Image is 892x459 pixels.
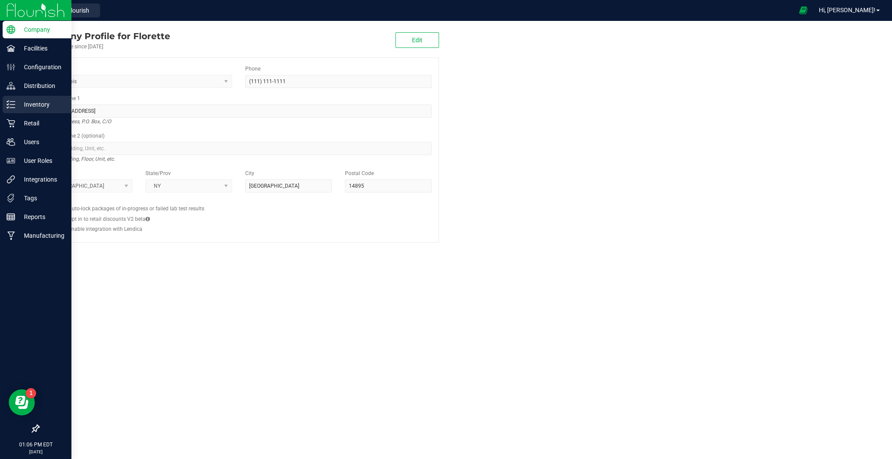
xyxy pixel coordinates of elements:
[68,225,142,233] label: Enable integration with Lendica
[15,174,68,185] p: Integrations
[46,142,432,155] input: Suite, Building, Unit, etc.
[9,389,35,415] iframe: Resource center
[7,213,15,221] inline-svg: Reports
[68,215,150,223] label: Opt in to retail discounts V2 beta
[7,100,15,109] inline-svg: Inventory
[38,43,170,51] div: Account active since [DATE]
[145,169,171,177] label: State/Prov
[46,154,115,164] i: Suite, Building, Floor, Unit, etc.
[7,119,15,128] inline-svg: Retail
[245,169,254,177] label: City
[395,32,439,48] button: Edit
[15,81,68,91] p: Distribution
[7,63,15,71] inline-svg: Configuration
[7,81,15,90] inline-svg: Distribution
[4,449,68,455] p: [DATE]
[7,25,15,34] inline-svg: Company
[245,65,260,73] label: Phone
[15,155,68,166] p: User Roles
[46,199,432,205] h2: Configs
[68,205,204,213] label: Auto-lock packages of in-progress or failed lab test results
[15,193,68,203] p: Tags
[15,230,68,241] p: Manufacturing
[15,212,68,222] p: Reports
[46,105,432,118] input: Address
[15,62,68,72] p: Configuration
[15,24,68,35] p: Company
[26,388,36,398] iframe: Resource center unread badge
[7,138,15,146] inline-svg: Users
[245,179,332,192] input: City
[819,7,875,13] span: Hi, [PERSON_NAME]!
[7,194,15,202] inline-svg: Tags
[7,44,15,53] inline-svg: Facilities
[15,99,68,110] p: Inventory
[345,179,432,192] input: Postal Code
[4,441,68,449] p: 01:06 PM EDT
[7,156,15,165] inline-svg: User Roles
[7,231,15,240] inline-svg: Manufacturing
[412,37,422,44] span: Edit
[46,116,111,127] i: Street address, P.O. Box, C/O
[7,175,15,184] inline-svg: Integrations
[46,132,105,140] label: Address Line 2 (optional)
[245,75,432,88] input: (123) 456-7890
[15,43,68,54] p: Facilities
[345,169,374,177] label: Postal Code
[15,137,68,147] p: Users
[794,2,813,19] span: Open Ecommerce Menu
[38,30,170,43] div: Florette
[15,118,68,128] p: Retail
